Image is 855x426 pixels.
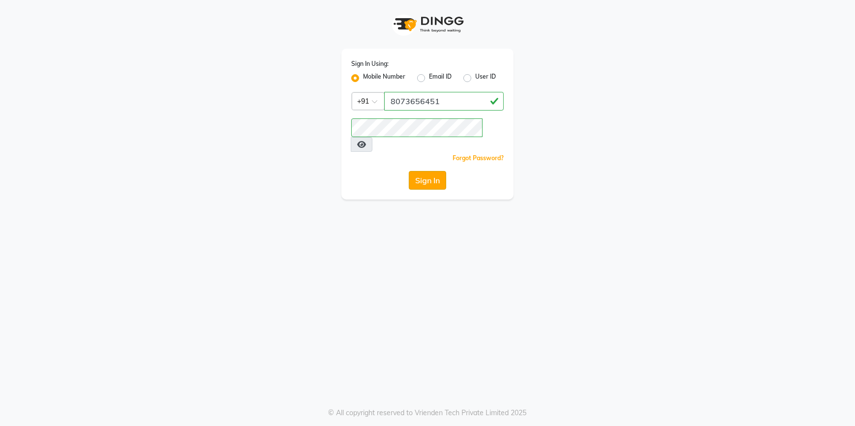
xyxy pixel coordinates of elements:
[453,154,504,162] a: Forgot Password?
[351,59,389,68] label: Sign In Using:
[388,10,467,39] img: logo1.svg
[429,72,452,84] label: Email ID
[384,92,504,111] input: Username
[409,171,446,190] button: Sign In
[475,72,496,84] label: User ID
[363,72,405,84] label: Mobile Number
[351,118,483,137] input: Username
